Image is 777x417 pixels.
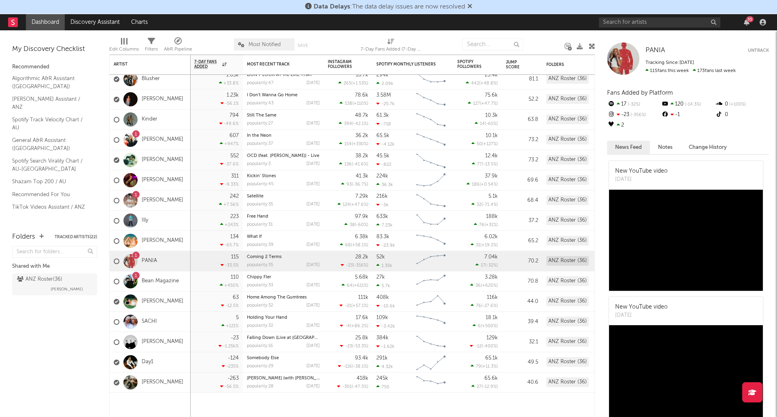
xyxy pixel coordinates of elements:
[247,162,271,166] div: popularity: 3
[615,167,668,176] div: New YouTube video
[142,157,183,163] a: [PERSON_NAME]
[109,34,139,58] div: Edit Columns
[12,136,89,152] a: General A&R Assistant ([GEOGRAPHIC_DATA])
[376,202,388,207] div: -5k
[506,236,538,246] div: 65.2
[480,122,485,126] span: 14
[355,234,368,239] div: 6.38k
[546,155,589,165] div: ANZ Roster (36)
[353,122,367,126] span: -42.1 %
[12,216,89,224] a: TikTok Sounds Assistant / ANZ
[12,74,89,91] a: Algorithmic A&R Assistant ([GEOGRAPHIC_DATA])
[413,271,449,292] svg: Chart title
[645,68,689,73] span: 115 fans this week
[342,283,368,288] div: ( )
[485,153,498,159] div: 12.4k
[463,38,523,51] input: Search...
[482,243,497,248] span: +19.2 %
[194,59,220,69] span: 7-Day Fans Added
[626,102,640,107] span: -32 %
[355,113,368,118] div: 48.7k
[219,202,239,207] div: +7.56 %
[472,182,480,187] span: 186
[546,276,589,286] div: ANZ Roster (36)
[661,110,715,120] div: -1
[220,141,239,146] div: +947 %
[506,135,538,145] div: 73.2
[221,101,239,106] div: -56.1 %
[467,182,498,187] div: ( )
[306,142,320,146] div: [DATE]
[486,122,497,126] span: -65 %
[413,170,449,191] svg: Chart title
[355,275,368,280] div: 5.68k
[142,136,183,143] a: [PERSON_NAME]
[226,72,239,78] div: 1.65k
[142,96,183,103] a: [PERSON_NAME]
[479,223,484,227] span: 76
[247,154,319,158] a: OCD (feat. [PERSON_NAME]) - Live
[485,174,498,179] div: 37.9k
[546,114,589,124] div: ANZ Roster (36)
[306,121,320,126] div: [DATE]
[468,101,498,106] div: ( )
[506,256,538,266] div: 70.2
[481,263,485,268] span: 17
[142,318,157,325] a: SACHI
[229,113,239,118] div: 794
[247,255,282,259] a: Coming 2 Terms
[247,113,276,118] a: Still The Same
[477,162,482,167] span: 77
[247,101,274,106] div: popularity: 43
[142,278,179,285] a: Bean Magazine
[247,275,271,279] a: Chippy Fler
[341,262,368,268] div: ( )
[247,121,273,126] div: popularity: 27
[338,202,368,207] div: ( )
[247,194,263,199] a: Satellite
[142,339,183,345] a: [PERSON_NAME]
[728,102,746,107] span: +100 %
[247,133,320,138] div: In the Neon
[340,101,368,106] div: ( )
[247,275,320,279] div: Chippy Fler
[376,263,392,268] div: 1.35k
[231,174,239,179] div: 311
[715,110,769,120] div: 0
[51,284,83,294] span: [PERSON_NAME]
[142,359,153,366] a: Day1
[485,275,498,280] div: 3.28k
[471,81,479,86] span: 442
[346,182,352,187] span: 93
[353,162,367,167] span: -41.6 %
[345,102,352,106] span: 538
[376,243,395,248] div: -23.9k
[142,177,183,184] a: [PERSON_NAME]
[356,223,367,227] span: -60 %
[486,214,498,219] div: 188k
[355,133,368,138] div: 36.2k
[248,42,281,47] span: Most Notified
[477,203,482,207] span: 32
[376,113,389,118] div: 61.3k
[355,194,368,199] div: 7.29k
[230,194,239,199] div: 242
[413,191,449,211] svg: Chart title
[477,142,482,146] span: 50
[506,155,538,165] div: 73.2
[219,121,239,126] div: -49.6 %
[376,254,385,260] div: 52k
[413,130,449,150] svg: Chart title
[645,68,736,73] span: 173 fans last week
[645,47,665,54] span: PANIA
[484,254,498,260] div: 7.04k
[247,174,320,178] div: Kickin' Stones
[486,223,497,227] span: +31 %
[164,44,192,54] div: A&R Pipeline
[475,121,498,126] div: ( )
[482,284,497,288] span: +620 %
[471,141,498,146] div: ( )
[230,234,239,239] div: 134
[413,89,449,110] svg: Chart title
[247,202,273,207] div: popularity: 35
